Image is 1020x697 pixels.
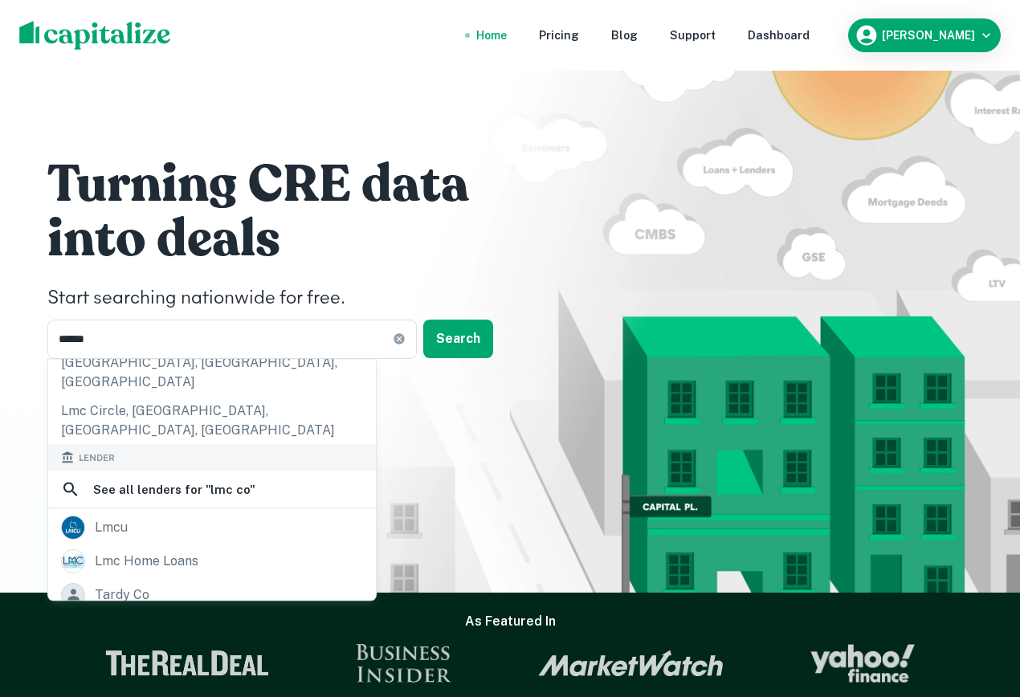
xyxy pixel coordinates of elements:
[940,569,1020,646] iframe: Chat Widget
[19,21,171,50] img: capitalize-logo.png
[882,30,975,41] h6: [PERSON_NAME]
[810,644,915,683] img: Yahoo Finance
[48,577,376,611] a: tardy co
[62,516,84,538] img: picture
[465,612,556,631] h6: As Featured In
[538,650,724,677] img: Market Watch
[62,549,84,572] img: picture
[423,320,493,358] button: Search
[611,26,638,44] a: Blog
[670,26,716,44] a: Support
[48,510,376,544] a: lmcu
[356,644,452,683] img: Business Insider
[95,548,198,573] div: lmc home loans
[47,284,529,313] h4: Start searching nationwide for free.
[539,26,579,44] a: Pricing
[848,18,1001,52] button: [PERSON_NAME]
[47,153,529,217] h1: Turning CRE data
[48,397,376,445] div: Lmc Circle, [GEOGRAPHIC_DATA], [GEOGRAPHIC_DATA], [GEOGRAPHIC_DATA]
[95,515,128,539] div: lmcu
[47,207,529,271] h1: into deals
[748,26,810,44] a: Dashboard
[48,348,376,397] div: [GEOGRAPHIC_DATA], [GEOGRAPHIC_DATA], [GEOGRAPHIC_DATA]
[48,544,376,577] a: lmc home loans
[105,650,269,676] img: The Real Deal
[79,451,115,465] span: Lender
[95,582,149,606] div: tardy co
[476,26,507,44] a: Home
[93,479,255,499] h6: See all lenders for " lmc co "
